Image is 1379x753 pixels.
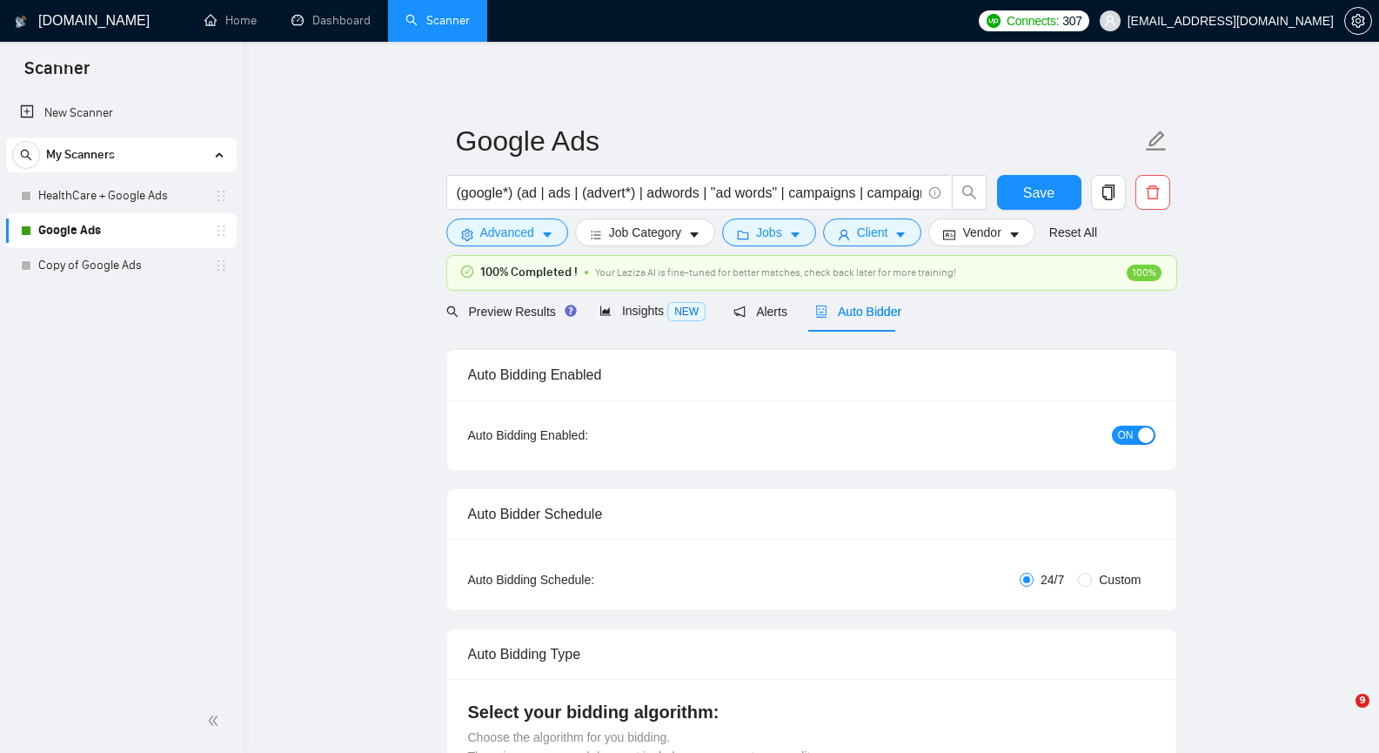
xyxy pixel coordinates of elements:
[468,350,1155,400] div: Auto Bidding Enabled
[468,629,1155,679] div: Auto Bidding Type
[38,248,204,283] a: Copy of Google Ads
[789,228,801,241] span: caret-down
[461,266,473,278] span: check-circle
[733,306,746,318] span: notification
[838,228,850,241] span: user
[1091,175,1126,210] button: copy
[1034,570,1071,589] span: 24/7
[446,306,459,318] span: search
[446,219,568,246] button: settingAdvancedcaret-down
[563,303,579,319] div: Tooltip anchor
[599,304,706,318] span: Insights
[1136,185,1169,200] span: delete
[6,96,237,131] li: New Scanner
[291,13,371,28] a: dashboardDashboard
[575,219,715,246] button: barsJob Categorycaret-down
[1092,185,1125,200] span: copy
[1344,14,1372,28] a: setting
[722,219,816,246] button: folderJobscaret-down
[857,223,888,242] span: Client
[599,305,612,317] span: area-chart
[1356,694,1369,708] span: 9
[815,305,901,319] span: Auto Bidder
[1007,11,1059,30] span: Connects:
[595,266,956,279] span: Your Laziza AI is fine-tuned for better matches, check back later for more training!
[46,138,115,172] span: My Scanners
[756,223,782,242] span: Jobs
[456,119,1141,163] input: Scanner name...
[997,175,1081,210] button: Save
[1127,265,1161,281] span: 100%
[468,426,697,445] div: Auto Bidding Enabled:
[468,570,697,589] div: Auto Bidding Schedule:
[688,228,700,241] span: caret-down
[1344,7,1372,35] button: setting
[1092,570,1148,589] span: Custom
[214,224,228,238] span: holder
[1145,130,1168,152] span: edit
[952,175,987,210] button: search
[38,178,204,213] a: HealthCare + Google Ads
[928,219,1034,246] button: idcardVendorcaret-down
[609,223,681,242] span: Job Category
[15,8,27,36] img: logo
[815,306,827,318] span: robot
[667,302,706,321] span: NEW
[1049,223,1097,242] a: Reset All
[38,213,204,248] a: Google Ads
[10,56,104,92] span: Scanner
[20,96,223,131] a: New Scanner
[461,228,473,241] span: setting
[737,228,749,241] span: folder
[1008,228,1021,241] span: caret-down
[480,223,534,242] span: Advanced
[468,700,1155,724] h4: Select your bidding algorithm:
[214,259,228,272] span: holder
[1135,175,1170,210] button: delete
[1104,15,1116,27] span: user
[13,149,39,161] span: search
[207,712,224,729] span: double-left
[204,13,257,28] a: homeHome
[823,219,922,246] button: userClientcaret-down
[541,228,553,241] span: caret-down
[446,305,572,319] span: Preview Results
[987,14,1001,28] img: upwork-logo.png
[468,489,1155,539] div: Auto Bidder Schedule
[214,189,228,203] span: holder
[480,263,578,282] span: 100% Completed !
[733,305,787,319] span: Alerts
[1062,11,1081,30] span: 307
[953,185,986,200] span: search
[1345,14,1371,28] span: setting
[12,141,40,169] button: search
[1023,182,1054,204] span: Save
[6,138,237,283] li: My Scanners
[1320,694,1362,736] iframe: Intercom live chat
[894,228,907,241] span: caret-down
[590,228,602,241] span: bars
[943,228,955,241] span: idcard
[405,13,470,28] a: searchScanner
[929,187,941,198] span: info-circle
[962,223,1001,242] span: Vendor
[457,182,921,204] input: Search Freelance Jobs...
[1118,426,1134,445] span: ON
